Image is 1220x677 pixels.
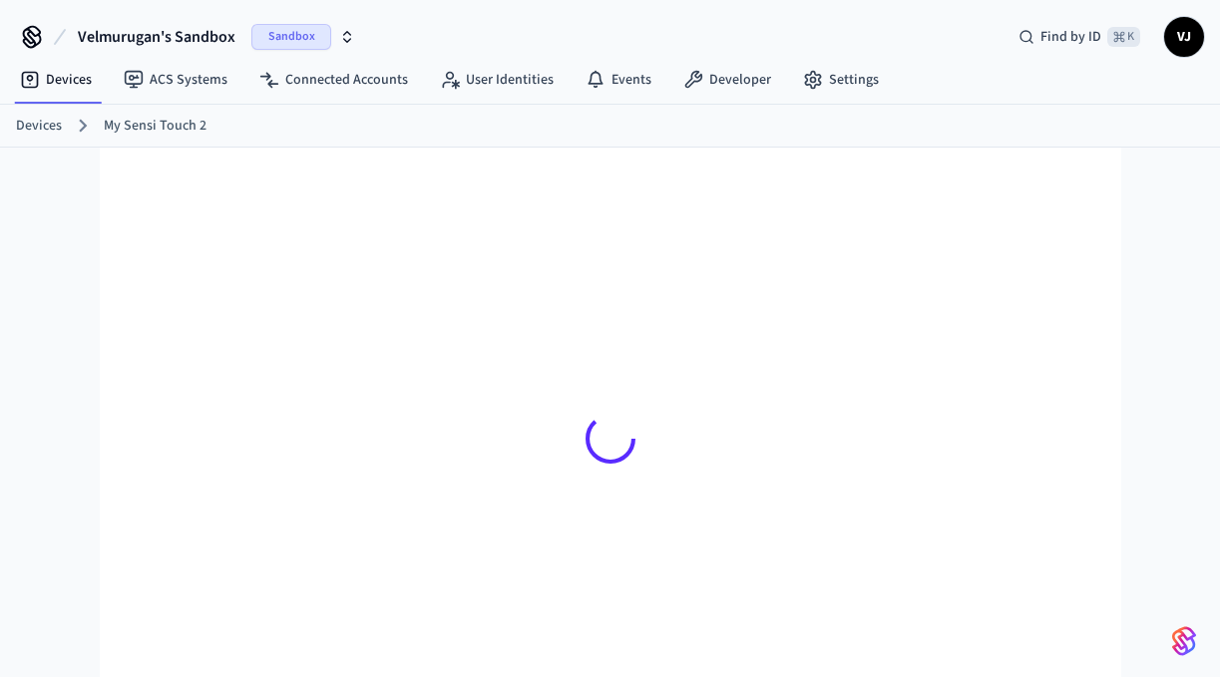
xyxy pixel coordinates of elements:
[570,62,667,98] a: Events
[1040,27,1101,47] span: Find by ID
[787,62,895,98] a: Settings
[1107,27,1140,47] span: ⌘ K
[104,116,206,137] a: My Sensi Touch 2
[16,116,62,137] a: Devices
[424,62,570,98] a: User Identities
[108,62,243,98] a: ACS Systems
[243,62,424,98] a: Connected Accounts
[4,62,108,98] a: Devices
[1164,17,1204,57] button: VJ
[78,25,235,49] span: Velmurugan's Sandbox
[667,62,787,98] a: Developer
[251,24,331,50] span: Sandbox
[1003,19,1156,55] div: Find by ID⌘ K
[1166,19,1202,55] span: VJ
[1172,625,1196,657] img: SeamLogoGradient.69752ec5.svg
